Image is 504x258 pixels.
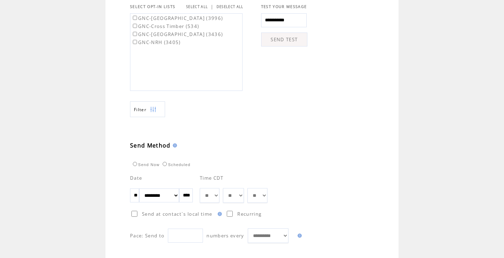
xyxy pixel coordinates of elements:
input: Send Now [133,162,137,166]
span: Send at contact`s local time [142,211,212,217]
img: help.gif [295,234,302,238]
label: GNC-Cross Timber (534) [131,23,199,29]
input: GNC-Cross Timber (534) [133,24,137,28]
img: help.gif [216,212,222,216]
input: GNC-NRH (3405) [133,40,137,44]
span: Pace: Send to [130,232,164,239]
img: filters.png [150,102,156,117]
a: SELECT ALL [186,5,208,9]
label: Send Now [131,163,159,167]
img: help.gif [171,143,177,148]
span: numbers every [206,232,244,239]
input: GNC-[GEOGRAPHIC_DATA] (3436) [133,32,137,36]
a: SEND TEST [261,33,307,46]
span: SELECT OPT-IN LISTS [130,4,175,9]
input: Scheduled [163,162,167,166]
label: GNC-[GEOGRAPHIC_DATA] (3996) [131,15,223,21]
label: Scheduled [161,163,190,167]
span: Show filters [134,107,147,113]
label: GNC-[GEOGRAPHIC_DATA] (3436) [131,31,223,37]
span: Recurring [237,211,261,217]
a: DESELECT ALL [217,5,244,9]
span: | [211,3,213,10]
span: TEST YOUR MESSAGE [261,4,307,9]
span: Send Method [130,142,171,149]
span: Date [130,175,142,181]
a: Filter [130,101,165,117]
input: GNC-[GEOGRAPHIC_DATA] (3996) [133,16,137,20]
label: GNC-NRH (3405) [131,39,181,45]
span: Time CDT [200,175,224,181]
